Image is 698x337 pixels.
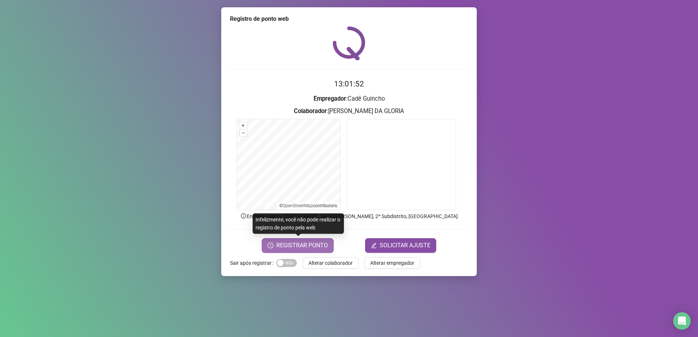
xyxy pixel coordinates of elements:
time: 13:01:52 [334,80,364,88]
a: OpenStreetMap [283,203,313,208]
img: QRPoint [333,26,365,60]
strong: Empregador [314,95,346,102]
p: Endereço aprox. : [GEOGRAPHIC_DATA][PERSON_NAME], 2º Subdistrito, [GEOGRAPHIC_DATA] [230,212,468,220]
button: REGISTRAR PONTO [262,238,334,253]
button: Alterar empregador [364,257,420,269]
div: Infelizmente, você não pode realizar o registro de ponto pela web [253,213,344,234]
button: Alterar colaborador [303,257,358,269]
button: editSOLICITAR AJUSTE [365,238,436,253]
h3: : Cadê Guincho [230,94,468,104]
li: © contributors. [279,203,338,208]
button: – [240,129,247,136]
span: REGISTRAR PONTO [276,241,328,250]
strong: Colaborador [294,108,327,115]
span: info-circle [240,213,247,219]
span: Alterar colaborador [308,259,353,267]
div: Registro de ponto web [230,15,468,23]
div: Open Intercom Messenger [673,312,691,330]
h3: : [PERSON_NAME] DA GLORIA [230,106,468,116]
span: SOLICITAR AJUSTE [380,241,430,250]
span: Alterar empregador [370,259,414,267]
span: clock-circle [268,243,273,248]
label: Sair após registrar [230,257,276,269]
span: edit [371,243,377,248]
button: + [240,122,247,129]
